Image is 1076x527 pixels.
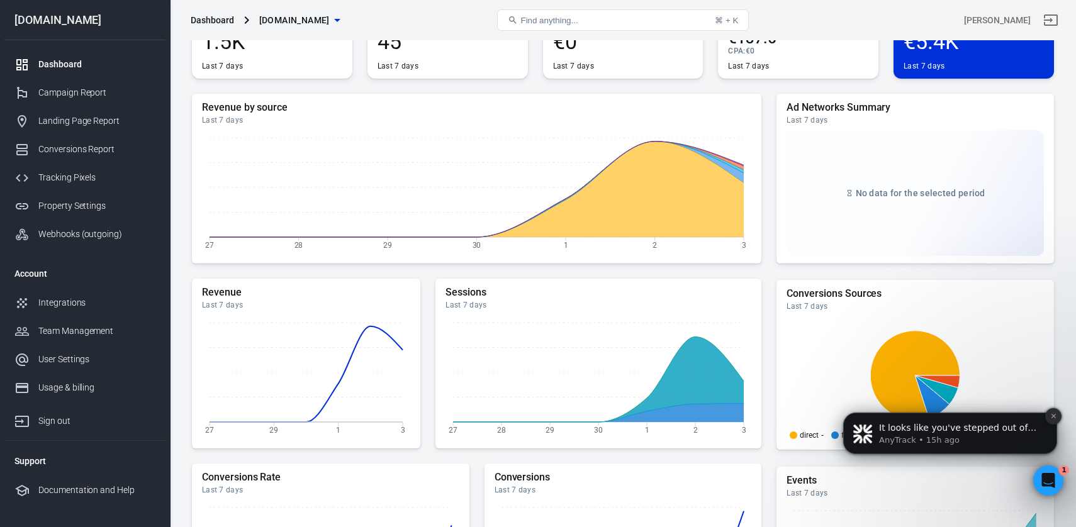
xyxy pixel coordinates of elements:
[1036,5,1066,35] a: Sign out
[4,50,165,79] a: Dashboard
[38,353,155,366] div: User Settings
[4,164,165,192] a: Tracking Pixels
[38,414,155,428] div: Sign out
[259,13,330,28] span: m3ta-stacking.com
[202,471,459,484] h5: Conversions Rate
[38,325,155,338] div: Team Management
[553,61,594,71] div: Last 7 days
[191,14,234,26] div: Dashboard
[378,61,418,71] div: Last 7 days
[294,240,303,249] tspan: 28
[497,425,506,434] tspan: 28
[28,72,48,92] img: Profile image for AnyTrack
[55,82,217,94] p: Message from AnyTrack, sent 15h ago
[742,425,746,434] tspan: 3
[4,446,165,476] li: Support
[4,374,165,402] a: Usage & billing
[1033,465,1063,496] iframe: Intercom live chat
[38,199,155,213] div: Property Settings
[202,286,410,299] h5: Revenue
[520,16,578,25] span: Find anything...
[38,381,155,394] div: Usage & billing
[553,31,693,52] span: €0
[38,171,155,184] div: Tracking Pixels
[202,101,751,114] h5: Revenue by source
[594,425,603,434] tspan: 30
[378,31,518,52] span: 45
[645,425,649,434] tspan: 1
[4,345,165,374] a: User Settings
[205,240,214,249] tspan: 27
[904,31,1044,52] span: €5.4K
[4,317,165,345] a: Team Management
[787,115,1044,125] div: Last 7 days
[254,9,345,32] button: [DOMAIN_NAME]
[728,61,769,71] div: Last 7 days
[202,115,751,125] div: Last 7 days
[4,192,165,220] a: Property Settings
[19,60,233,102] div: message notification from AnyTrack, 15h ago. It looks like you've stepped out of the chat so I wi...
[787,474,1044,487] h5: Events
[4,14,165,26] div: [DOMAIN_NAME]
[821,431,824,439] span: -
[446,300,751,310] div: Last 7 days
[787,301,1044,311] div: Last 7 days
[742,240,746,249] tspan: 3
[4,402,165,435] a: Sign out
[787,287,1044,300] h5: Conversions Sources
[401,425,405,434] tspan: 3
[715,16,738,25] div: ⌘ + K
[824,352,1076,493] iframe: Intercom notifications message
[564,240,568,249] tspan: 1
[497,9,749,31] button: Find anything...⌘ + K
[269,425,278,434] tspan: 29
[4,107,165,135] a: Landing Page Report
[4,220,165,248] a: Webhooks (outgoing)
[1059,465,1069,475] span: 1
[202,300,410,310] div: Last 7 days
[38,296,155,309] div: Integrations
[221,56,237,72] button: Dismiss notification
[205,425,214,434] tspan: 27
[336,425,340,434] tspan: 1
[446,286,751,299] h5: Sessions
[38,86,155,99] div: Campaign Report
[4,258,165,289] li: Account
[787,101,1044,114] h5: Ad Networks Summary
[546,425,554,434] tspan: 29
[38,228,155,241] div: Webhooks (outgoing)
[653,240,657,249] tspan: 2
[495,485,752,495] div: Last 7 days
[800,431,819,439] p: direct
[473,240,481,249] tspan: 30
[38,114,155,128] div: Landing Page Report
[693,425,698,434] tspan: 2
[746,47,754,55] span: €0
[55,70,212,131] span: It looks like you've stepped out of the chat so I will close the conversation. If you still need ...
[449,425,457,434] tspan: 27
[38,484,155,497] div: Documentation and Help
[4,135,165,164] a: Conversions Report
[202,31,342,52] span: 1.5K
[38,58,155,71] div: Dashboard
[4,79,165,107] a: Campaign Report
[964,14,1031,27] div: Account id: VicIO3n3
[728,47,745,55] span: CPA :
[4,289,165,317] a: Integrations
[856,188,985,198] span: No data for the selected period
[383,240,392,249] tspan: 29
[495,471,752,484] h5: Conversions
[38,143,155,156] div: Conversions Report
[787,488,1044,498] div: Last 7 days
[202,485,459,495] div: Last 7 days
[202,61,243,71] div: Last 7 days
[904,61,944,71] div: Last 7 days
